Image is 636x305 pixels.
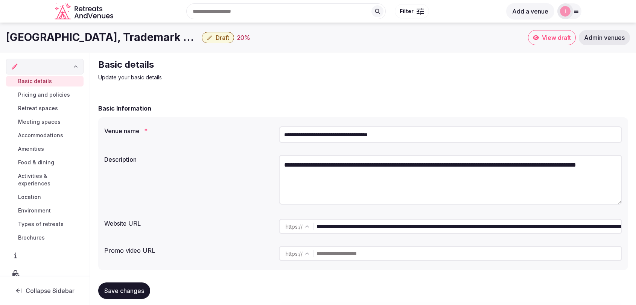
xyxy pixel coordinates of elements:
a: Food & dining [6,157,84,168]
button: Add a venue [506,3,554,20]
span: Environment [18,207,51,214]
span: Draft [216,34,229,41]
h1: [GEOGRAPHIC_DATA], Trademark Collection [6,30,199,45]
svg: Retreats and Venues company logo [55,3,115,20]
a: Pricing and policies [6,90,84,100]
span: Types of retreats [18,220,64,228]
span: Filter [400,8,414,15]
span: Food & dining [18,159,54,166]
div: Website URL [104,216,273,228]
button: Draft [202,32,234,43]
a: Visit the homepage [55,3,115,20]
a: Add a venue [506,8,554,15]
a: Retreat spaces [6,103,84,114]
span: Collapse Sidebar [26,287,75,294]
a: Amenities [6,144,84,154]
a: Admin venues [579,30,630,45]
span: Location [18,193,41,201]
span: Meeting spaces [18,118,61,126]
span: Basic details [18,77,52,85]
span: Save changes [104,287,144,294]
label: Venue name [104,128,273,134]
button: Save changes [98,282,150,299]
span: Admin venues [584,34,625,41]
span: Activities & experiences [18,172,81,187]
a: View draft [528,30,576,45]
span: Pricing and policies [18,91,70,99]
img: jen-7867 [560,6,571,17]
a: Activities & experiences [6,171,84,189]
span: Retreat spaces [18,105,58,112]
span: Amenities [18,145,44,153]
a: Environment [6,205,84,216]
button: Collapse Sidebar [6,282,84,299]
a: Basic details [6,76,84,86]
h2: Basic Information [98,104,151,113]
a: Meeting spaces [6,117,84,127]
span: Accommodations [18,132,63,139]
div: Promo video URL [104,243,273,255]
button: Filter [395,4,429,18]
div: 20 % [237,33,250,42]
p: Update your basic details [98,74,351,81]
a: Location [6,192,84,202]
span: View draft [542,34,571,41]
label: Description [104,156,273,162]
span: Brochures [18,234,45,241]
button: 20% [237,33,250,42]
a: Accommodations [6,130,84,141]
h2: Basic details [98,59,351,71]
a: Types of retreats [6,219,84,229]
a: Brochures [6,232,84,243]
